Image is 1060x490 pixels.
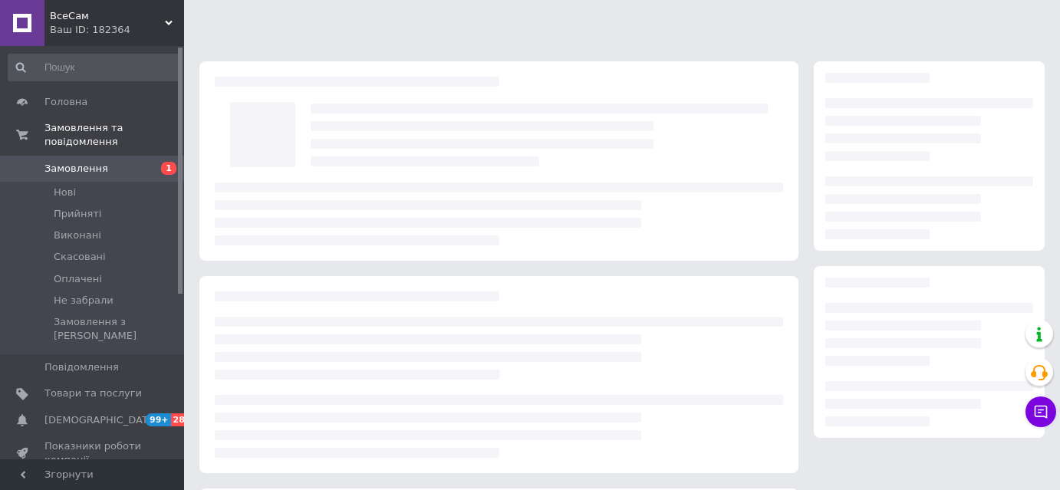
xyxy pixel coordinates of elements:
span: Оплачені [54,272,102,286]
input: Пошук [8,54,181,81]
span: Показники роботи компанії [44,439,142,467]
span: Скасовані [54,250,106,264]
span: Замовлення з [PERSON_NAME] [54,315,179,343]
span: Товари та послуги [44,386,142,400]
span: ВсеСам [50,9,165,23]
button: Чат з покупцем [1025,396,1056,427]
span: Повідомлення [44,360,119,374]
span: 1 [161,162,176,175]
span: Виконані [54,229,101,242]
span: Не забрали [54,294,114,307]
span: Головна [44,95,87,109]
span: [DEMOGRAPHIC_DATA] [44,413,158,427]
span: 28 [171,413,189,426]
span: Нові [54,186,76,199]
span: Прийняті [54,207,101,221]
div: Ваш ID: 182364 [50,23,184,37]
span: 99+ [146,413,171,426]
span: Замовлення [44,162,108,176]
span: Замовлення та повідомлення [44,121,184,149]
